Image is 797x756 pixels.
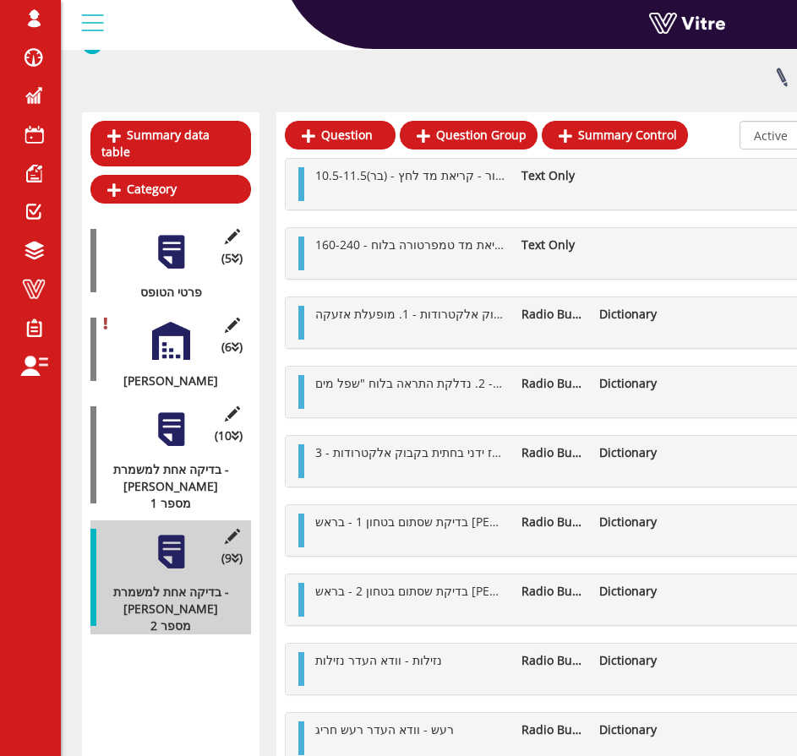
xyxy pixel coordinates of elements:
[221,550,243,567] span: (9 )
[90,175,251,204] a: Category
[315,583,762,599] span: בדיקת שסתום בטחון 2 - בראש [PERSON_NAME] מנוף שסתום - פריקת קיטור מהשסתום
[591,375,669,392] li: Dictionary
[90,584,238,634] div: בדיקה אחת למשמרת - [PERSON_NAME] מספר 2
[513,237,591,253] li: Text Only
[315,237,662,253] span: בדיקת טמפרטורת ארובה - קריאת מד טמפרטורה בלוח - 160-240 °c
[542,121,688,150] a: Summary Control
[90,284,238,301] div: פרטי הטופס
[315,652,442,668] span: נזילות - וודא העדר נזילות
[315,444,751,460] span: בדיקת שפל מים - פתח ברז ידני בחתית בקבוק אלקטרודות - 3. [PERSON_NAME] נופל
[221,250,243,267] span: (5 )
[591,721,669,738] li: Dictionary
[90,121,251,166] a: Summary data table
[513,167,591,184] li: Text Only
[90,461,238,512] div: בדיקה אחת למשמרת - [PERSON_NAME] מספר 1
[513,583,591,600] li: Radio Button
[513,652,591,669] li: Radio Button
[315,167,574,183] span: בדיקת לחץ קיטור - קריאת מד לחץ - (בר)10.5-11.5
[315,721,454,737] span: רעש - וודא העדר רעש חריג
[315,306,710,322] span: בדיקת שפל מים - פתח ברז ידני בחתית בקבוק אלקטרודות - 1. מופעלת אזעקה
[591,583,669,600] li: Dictionary
[285,121,396,150] a: Question
[591,514,669,530] li: Dictionary
[215,427,243,444] span: (10 )
[513,444,591,461] li: Radio Button
[513,514,591,530] li: Radio Button
[591,444,669,461] li: Dictionary
[513,375,591,392] li: Radio Button
[591,306,669,323] li: Dictionary
[221,339,243,356] span: (6 )
[513,721,591,738] li: Radio Button
[591,652,669,669] li: Dictionary
[315,375,791,391] span: בדיקת שפל מים - פתח ברז ידני בחתית בקבוק אלקטרודות - 2. נדלקת התראה בלוח "שפל מים"
[315,514,762,530] span: בדיקת שסתום בטחון 1 - בראש [PERSON_NAME] מנוף שסתום - פריקת קיטור מהשסתום
[90,373,238,389] div: [PERSON_NAME]
[513,306,591,323] li: Radio Button
[400,121,538,150] a: Question Group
